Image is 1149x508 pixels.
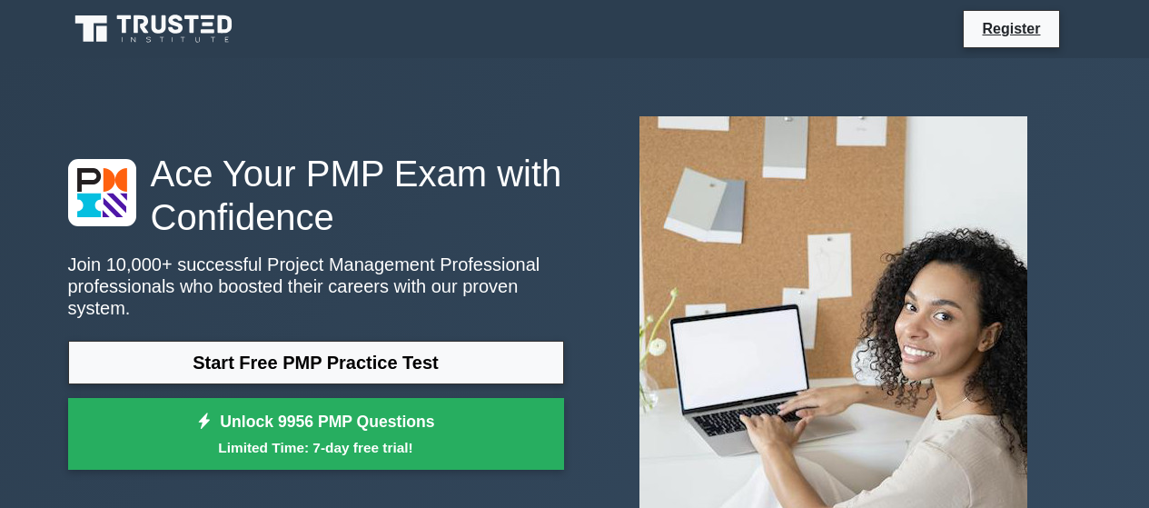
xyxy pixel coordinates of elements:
a: Start Free PMP Practice Test [68,341,564,384]
small: Limited Time: 7-day free trial! [91,437,541,458]
h1: Ace Your PMP Exam with Confidence [68,152,564,239]
a: Unlock 9956 PMP QuestionsLimited Time: 7-day free trial! [68,398,564,471]
a: Register [971,17,1051,40]
p: Join 10,000+ successful Project Management Professional professionals who boosted their careers w... [68,254,564,319]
